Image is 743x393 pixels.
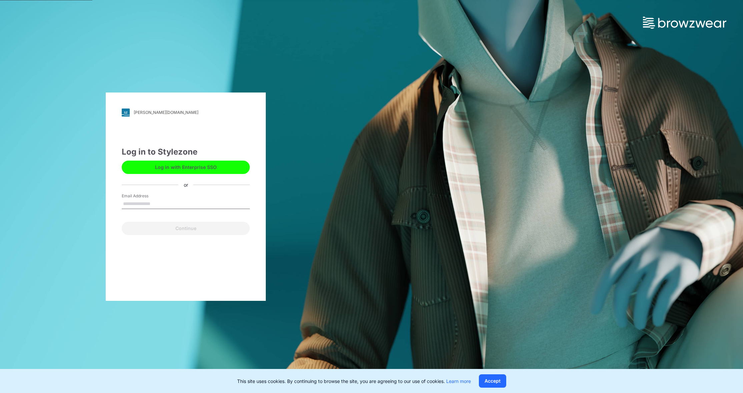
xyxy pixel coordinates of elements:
div: [PERSON_NAME][DOMAIN_NAME] [134,110,198,115]
a: Learn more [446,378,471,384]
button: Accept [479,374,506,388]
img: svg+xml;base64,PHN2ZyB3aWR0aD0iMjgiIGhlaWdodD0iMjgiIHZpZXdCb3g9IjAgMCAyOCAyOCIgZmlsbD0ibm9uZSIgeG... [122,109,130,117]
div: or [178,181,193,188]
label: Email Address [122,193,168,199]
button: Log in with Enterprise SSO [122,161,250,174]
p: This site uses cookies. By continuing to browse the site, you are agreeing to our use of cookies. [237,378,471,385]
img: browzwear-logo.73288ffb.svg [643,17,726,29]
div: Log in to Stylezone [122,146,250,158]
a: [PERSON_NAME][DOMAIN_NAME] [122,109,250,117]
